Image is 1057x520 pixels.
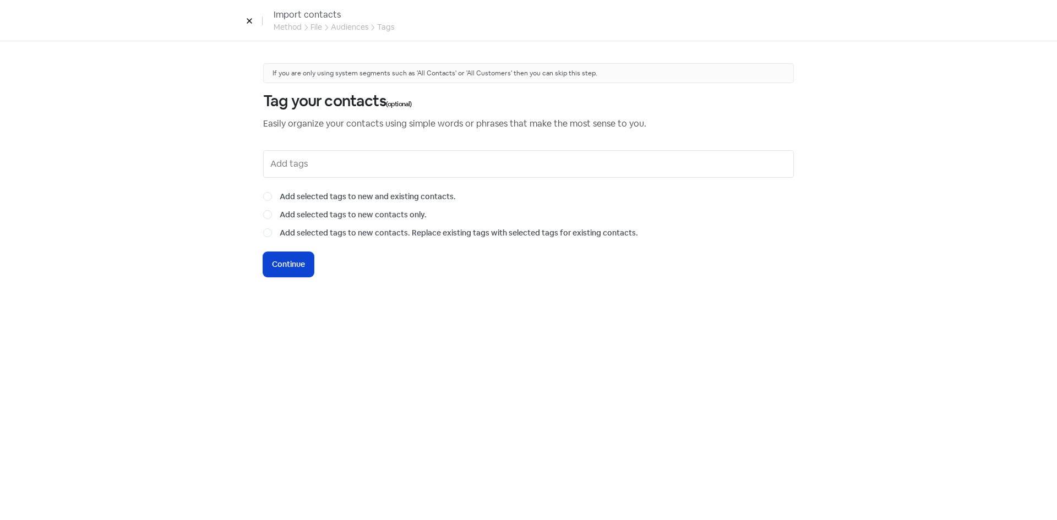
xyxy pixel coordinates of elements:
[310,21,322,33] div: File
[377,21,394,33] div: Tags
[263,117,794,130] p: Easily organize your contacts using simple words or phrases that make the most sense to you.
[274,8,394,21] div: Import contacts
[272,259,305,270] span: Continue
[280,191,456,202] label: Add selected tags to new and existing contacts.
[263,252,314,277] button: Continue
[280,209,427,221] label: Add selected tags to new contacts only.
[386,99,412,110] small: (optional)
[263,63,794,83] div: If you are only using system segments such as 'All Contacts' or 'All Customers' then you can skip...
[270,155,789,173] input: Add tags
[280,227,638,239] label: Add selected tags to new contacts. Replace existing tags with selected tags for existing contacts.
[331,21,368,33] div: Audiences
[263,92,794,111] h3: Tag your contacts
[274,21,302,33] div: Method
